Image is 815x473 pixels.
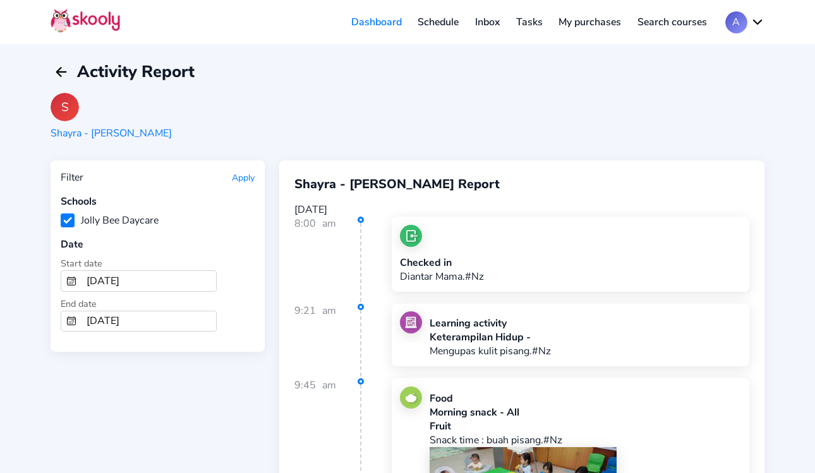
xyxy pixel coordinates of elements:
div: am [322,304,336,377]
div: 8:00 [294,217,361,302]
div: Checked in [400,256,484,270]
p: Diantar Mama.#Nz [400,270,484,284]
button: calendar outline [61,311,81,332]
img: food.jpg [400,386,422,409]
div: Food [430,392,741,405]
a: Dashboard [343,12,410,32]
a: My purchases [550,12,629,32]
img: Skooly [51,8,120,33]
button: Achevron down outline [725,11,764,33]
input: From Date [81,271,216,291]
label: Jolly Bee Daycare [61,213,159,227]
a: Schedule [410,12,468,32]
img: checkin.jpg [400,225,422,247]
p: Snack time : buah pisang.#Nz [430,433,741,447]
div: 9:21 [294,304,361,377]
div: Fruit [430,419,741,433]
div: S [51,93,79,121]
button: calendar outline [61,271,81,291]
button: Apply [232,172,255,184]
div: Date [61,237,255,251]
div: Morning snack - All [430,405,741,419]
div: Schools [61,195,255,208]
div: Filter [61,171,83,184]
ion-icon: arrow back outline [54,64,69,80]
div: Learning activity [430,316,551,330]
span: End date [61,297,97,310]
a: Tasks [508,12,551,32]
a: Search courses [629,12,715,32]
div: am [322,217,336,302]
img: learning.jpg [400,311,422,333]
span: Activity Report [77,61,195,83]
span: Shayra - [PERSON_NAME] Report [294,176,500,193]
a: Inbox [467,12,508,32]
button: arrow back outline [51,61,72,83]
div: Shayra - [PERSON_NAME] [51,126,172,140]
span: Start date [61,257,102,270]
div: Keterampilan Hidup - [430,330,551,344]
ion-icon: calendar outline [66,276,76,286]
p: Mengupas kulit pisang.#Nz [430,344,551,358]
ion-icon: calendar outline [66,316,76,326]
input: To Date [81,311,216,332]
div: [DATE] [294,203,749,217]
